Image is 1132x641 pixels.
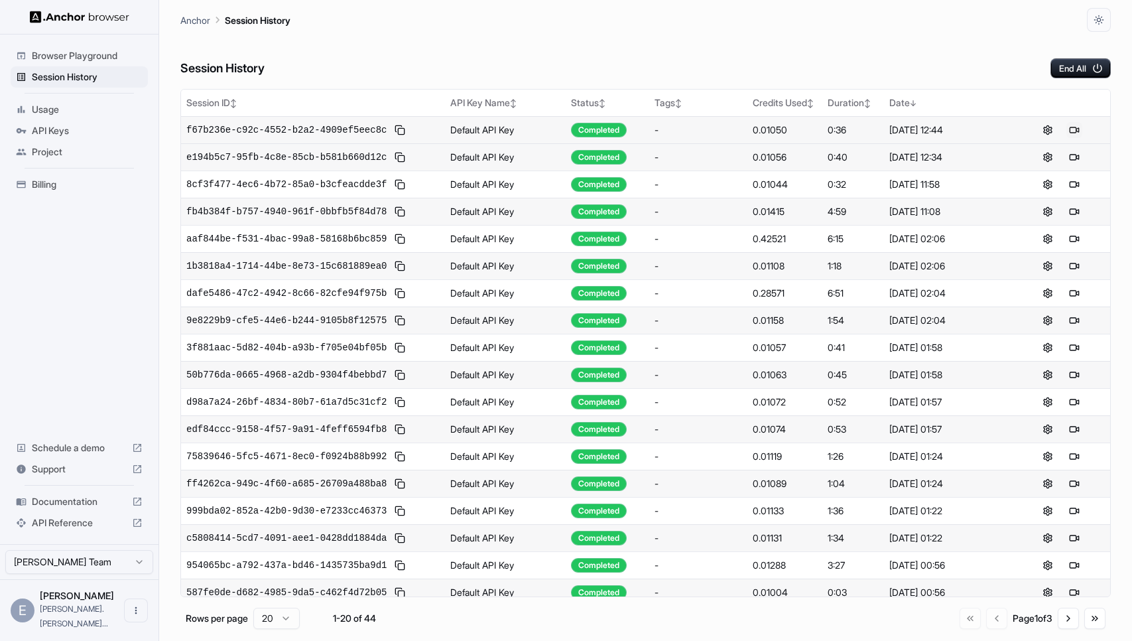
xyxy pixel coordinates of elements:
div: - [655,450,742,463]
td: Default API Key [445,579,566,606]
div: Completed [571,313,627,328]
div: API Keys [11,120,148,141]
span: ↕ [807,98,814,108]
span: 3f881aac-5d82-404b-a93b-f705e04bf05b [186,341,387,354]
div: Completed [571,422,627,437]
div: - [655,178,742,191]
div: Completed [571,177,627,192]
div: - [655,423,742,436]
span: ↓ [910,98,916,108]
div: 0.01108 [753,259,818,273]
div: [DATE] 01:58 [889,368,1007,382]
img: Anchor Logo [30,11,129,23]
td: Default API Key [445,551,566,579]
div: Completed [571,123,627,137]
td: Default API Key [445,171,566,198]
div: [DATE] 12:44 [889,123,1007,137]
div: [DATE] 02:04 [889,314,1007,327]
div: 0.01119 [753,450,818,463]
div: 0.01044 [753,178,818,191]
div: [DATE] 01:22 [889,532,1007,545]
span: Eric Fondren [40,590,114,601]
span: API Reference [32,516,127,530]
div: Completed [571,286,627,301]
div: 1:18 [828,259,878,273]
div: 1:34 [828,532,878,545]
div: - [655,532,742,545]
div: - [655,232,742,246]
div: [DATE] 01:24 [889,450,1007,463]
div: 0:45 [828,368,878,382]
td: Default API Key [445,388,566,415]
p: Session History [225,13,290,27]
div: 6:15 [828,232,878,246]
div: Page 1 of 3 [1013,612,1052,625]
div: 0.28571 [753,287,818,300]
td: Default API Key [445,497,566,524]
div: 0.01415 [753,205,818,218]
div: Billing [11,174,148,195]
td: Default API Key [445,279,566,307]
div: [DATE] 02:06 [889,232,1007,246]
div: 0:41 [828,341,878,354]
td: Default API Key [445,443,566,470]
span: Documentation [32,495,127,508]
span: 1b3818a4-1714-44be-8e73-15c681889ea0 [186,259,387,273]
div: Completed [571,531,627,545]
div: - [655,586,742,599]
div: 4:59 [828,205,878,218]
div: [DATE] 11:58 [889,178,1007,191]
div: Completed [571,204,627,219]
div: - [655,477,742,490]
div: - [655,287,742,300]
div: E [11,599,34,622]
div: 0:32 [828,178,878,191]
td: Default API Key [445,252,566,279]
div: 0.01089 [753,477,818,490]
td: Default API Key [445,143,566,171]
div: Project [11,141,148,163]
div: Date [889,96,1007,109]
nav: breadcrumb [180,13,290,27]
span: 9e8229b9-cfe5-44e6-b244-9105b8f12575 [186,314,387,327]
span: c5808414-5cd7-4091-aee1-0428dd1884da [186,532,387,545]
div: [DATE] 02:06 [889,259,1007,273]
div: 1-20 of 44 [321,612,387,625]
div: 1:54 [828,314,878,327]
span: 954065bc-a792-437a-bd46-1435735ba9d1 [186,559,387,572]
div: 1:26 [828,450,878,463]
div: Usage [11,99,148,120]
div: [DATE] 01:57 [889,395,1007,409]
div: - [655,123,742,137]
div: Support [11,459,148,480]
div: Session History [11,66,148,88]
div: Tags [655,96,742,109]
span: Project [32,145,143,159]
div: 1:04 [828,477,878,490]
div: API Reference [11,512,148,534]
span: ↕ [510,98,517,108]
div: Completed [571,150,627,165]
div: 0:53 [828,423,878,436]
span: dafe5486-47c2-4942-8c66-82cfe94f975b [186,287,387,300]
div: 0.01004 [753,586,818,599]
div: API Key Name [450,96,560,109]
div: 1:36 [828,504,878,518]
td: Default API Key [445,415,566,443]
div: Completed [571,476,627,491]
td: Default API Key [445,524,566,551]
div: - [655,259,742,273]
span: API Keys [32,124,143,137]
div: Completed [571,585,627,600]
div: 0:03 [828,586,878,599]
div: - [655,205,742,218]
span: f67b236e-c92c-4552-b2a2-4909ef5eec8c [186,123,387,137]
span: Support [32,463,127,476]
div: 3:27 [828,559,878,572]
div: 0:52 [828,395,878,409]
span: Session History [32,70,143,84]
div: 0.01131 [753,532,818,545]
div: [DATE] 02:04 [889,287,1007,300]
div: Schedule a demo [11,437,148,459]
div: 0.01057 [753,341,818,354]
